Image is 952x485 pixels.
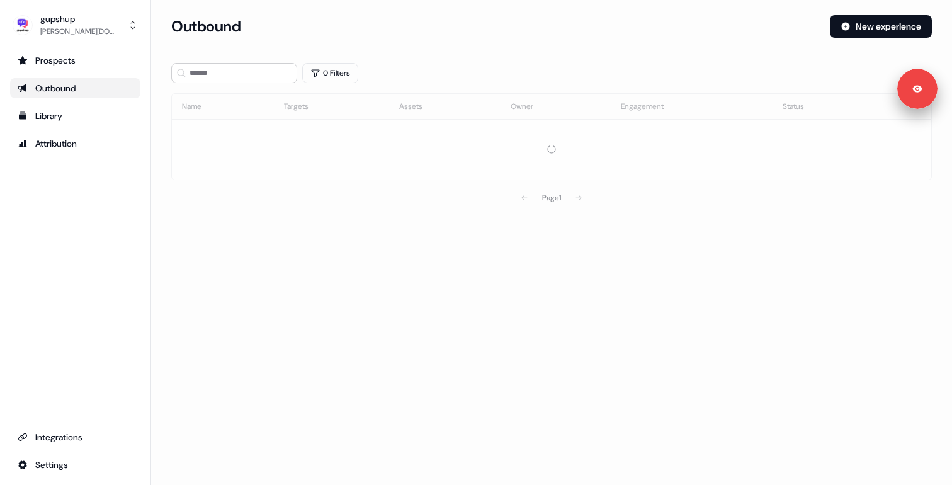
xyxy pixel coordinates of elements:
div: Attribution [18,137,133,150]
h3: Outbound [171,17,241,36]
a: Go to integrations [10,455,140,475]
button: gupshup[PERSON_NAME][DOMAIN_NAME][EMAIL_ADDRESS][DOMAIN_NAME] [10,10,140,40]
div: Outbound [18,82,133,94]
a: Go to attribution [10,134,140,154]
button: New experience [830,15,932,38]
div: [PERSON_NAME][DOMAIN_NAME][EMAIL_ADDRESS][DOMAIN_NAME] [40,25,116,38]
a: Go to prospects [10,50,140,71]
a: Go to templates [10,106,140,126]
div: Settings [18,459,133,471]
div: Integrations [18,431,133,443]
div: Library [18,110,133,122]
div: Prospects [18,54,133,67]
a: Go to integrations [10,427,140,447]
button: 0 Filters [302,63,358,83]
div: gupshup [40,13,116,25]
a: Go to outbound experience [10,78,140,98]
